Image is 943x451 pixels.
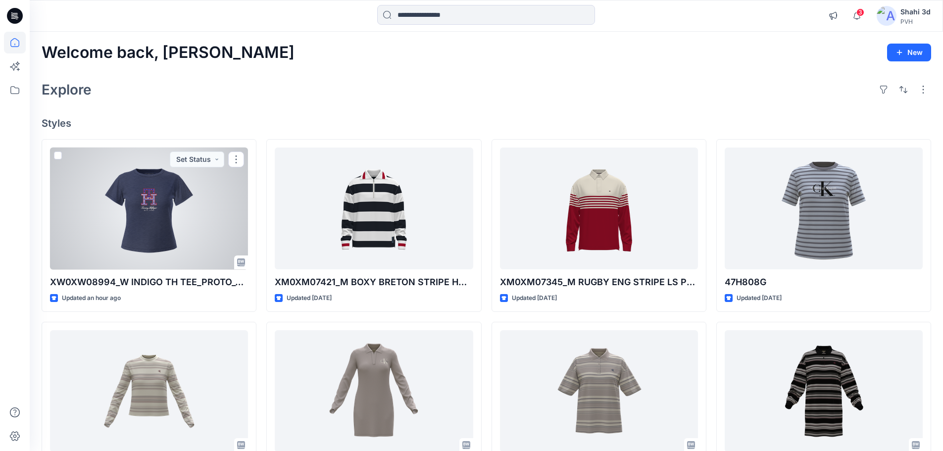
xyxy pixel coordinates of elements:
[500,148,698,270] a: XM0XM07345_M RUGBY ENG STRIPE LS POLO_PROTO_V02
[42,117,931,129] h4: Styles
[887,44,931,61] button: New
[500,275,698,289] p: XM0XM07345_M RUGBY ENG STRIPE LS POLO_PROTO_V02
[50,275,248,289] p: XW0XW08994_W INDIGO TH TEE_PROTO_V01
[287,293,332,303] p: Updated [DATE]
[275,275,473,289] p: XM0XM07421_M BOXY BRETON STRIPE HALF ZIP_PROTO_V01
[737,293,782,303] p: Updated [DATE]
[900,18,931,25] div: PVH
[856,8,864,16] span: 3
[725,148,923,270] a: 47H808G
[725,275,923,289] p: 47H808G
[42,44,295,62] h2: Welcome back, [PERSON_NAME]
[42,82,92,98] h2: Explore
[512,293,557,303] p: Updated [DATE]
[877,6,896,26] img: avatar
[900,6,931,18] div: Shahi 3d
[50,148,248,270] a: XW0XW08994_W INDIGO TH TEE_PROTO_V01
[275,148,473,270] a: XM0XM07421_M BOXY BRETON STRIPE HALF ZIP_PROTO_V01
[62,293,121,303] p: Updated an hour ago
